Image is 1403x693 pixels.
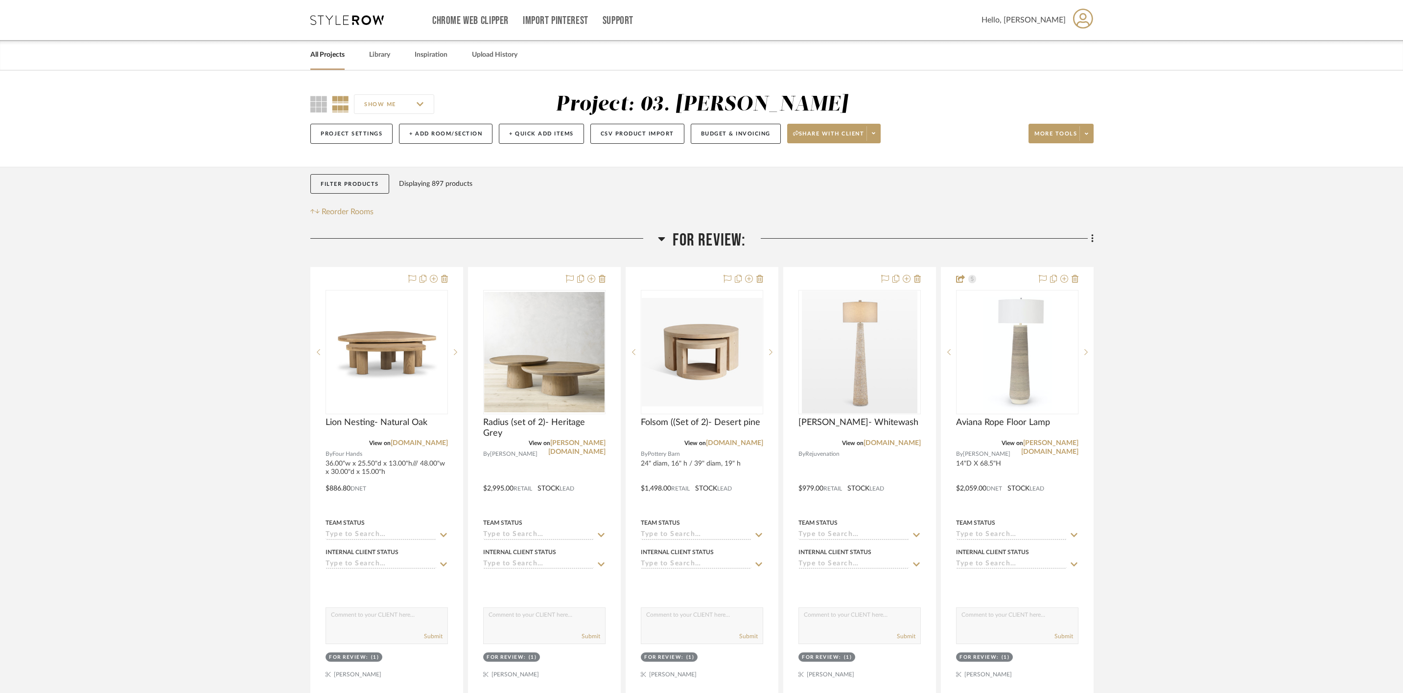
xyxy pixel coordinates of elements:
span: Rejuvenation [805,449,840,459]
div: 0 [326,291,447,414]
div: Team Status [483,518,522,527]
button: Filter Products [310,174,389,194]
img: Radius (set of 2)- Heritage Grey [484,292,605,412]
span: Radius (set of 2)- Heritage Grey [483,417,606,439]
button: Submit [1054,632,1073,641]
button: CSV Product Import [590,124,684,144]
span: Aviana Rope Floor Lamp [956,417,1050,428]
div: Internal Client Status [956,548,1029,557]
img: Birdsong- Whitewash [802,291,917,413]
span: [PERSON_NAME] [490,449,538,459]
input: Type to Search… [326,560,436,569]
input: Type to Search… [798,531,909,540]
a: [DOMAIN_NAME] [706,440,763,447]
span: By [326,449,332,459]
input: Type to Search… [956,531,1067,540]
button: Budget & Invoicing [691,124,781,144]
a: Library [369,48,390,62]
span: By [641,449,648,459]
div: For Review: [802,654,842,661]
button: Submit [897,632,915,641]
div: Team Status [641,518,680,527]
input: Type to Search… [641,560,751,569]
input: Type to Search… [326,531,436,540]
div: For Review: [959,654,999,661]
span: View on [684,440,706,446]
a: Chrome Web Clipper [432,17,509,25]
span: By [956,449,963,459]
span: Share with client [793,130,865,145]
button: Share with client [787,124,881,143]
div: Internal Client Status [326,548,398,557]
span: Hello, [PERSON_NAME] [982,14,1066,26]
input: Type to Search… [483,531,594,540]
span: View on [1002,440,1023,446]
span: By [798,449,805,459]
div: (1) [371,654,379,661]
a: [PERSON_NAME][DOMAIN_NAME] [1021,440,1078,455]
div: Project: 03. [PERSON_NAME] [556,94,848,115]
span: Reorder Rooms [322,206,374,218]
button: Submit [739,632,758,641]
div: Internal Client Status [483,548,556,557]
span: Four Hands [332,449,362,459]
button: Submit [424,632,443,641]
div: 0 [957,291,1078,414]
a: [DOMAIN_NAME] [391,440,448,447]
div: Displaying 897 products [399,174,472,194]
img: Aviana Rope Floor Lamp [983,291,1052,413]
a: All Projects [310,48,345,62]
div: For Review: [487,654,526,661]
button: Submit [582,632,600,641]
div: For Review: [329,654,369,661]
span: Folsom ((Set of 2)- Desert pine [641,417,760,428]
div: (1) [529,654,537,661]
div: (1) [1002,654,1010,661]
input: Type to Search… [483,560,594,569]
span: Lion Nesting- Natural Oak [326,417,427,428]
a: [DOMAIN_NAME] [864,440,921,447]
a: Import Pinterest [523,17,588,25]
button: + Add Room/Section [399,124,492,144]
div: 0 [484,291,605,414]
div: For Review: [644,654,684,661]
input: Type to Search… [956,560,1067,569]
a: Inspiration [415,48,447,62]
div: (1) [844,654,852,661]
div: Internal Client Status [641,548,714,557]
input: Type to Search… [641,531,751,540]
span: For Review: [673,230,746,251]
span: By [483,449,490,459]
div: (1) [686,654,695,661]
button: + Quick Add Items [499,124,584,144]
div: Team Status [326,518,365,527]
button: Reorder Rooms [310,206,374,218]
span: View on [529,440,550,446]
div: Team Status [956,518,995,527]
a: Support [603,17,633,25]
span: More tools [1034,130,1077,145]
a: [PERSON_NAME][DOMAIN_NAME] [548,440,606,455]
input: Type to Search… [798,560,909,569]
button: More tools [1029,124,1094,143]
div: 0 [641,291,763,414]
span: View on [369,440,391,446]
span: View on [842,440,864,446]
button: Project Settings [310,124,393,144]
img: Lion Nesting- Natural Oak [327,292,447,412]
span: Pottery Barn [648,449,680,459]
img: Folsom ((Set of 2)- Desert pine [642,298,762,406]
div: Internal Client Status [798,548,871,557]
span: [PERSON_NAME]- Whitewash [798,417,918,428]
div: 0 [799,291,920,414]
div: Team Status [798,518,838,527]
span: [PERSON_NAME] [963,449,1010,459]
a: Upload History [472,48,517,62]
